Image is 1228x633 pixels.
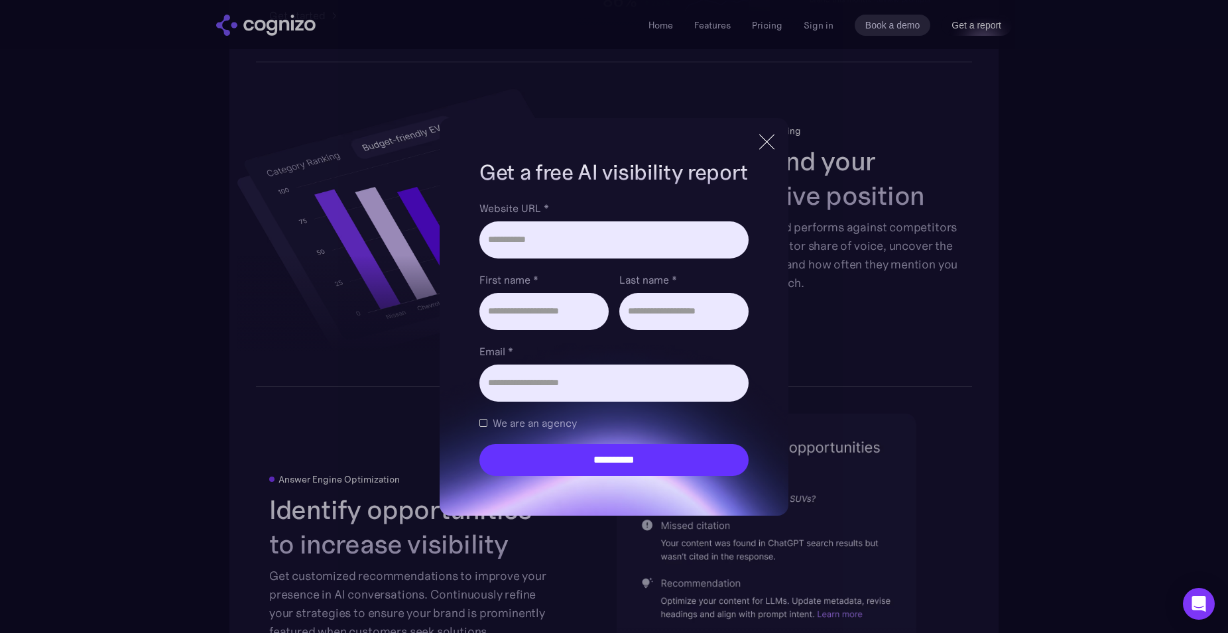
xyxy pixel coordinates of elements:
[619,272,749,288] label: Last name *
[479,200,749,476] form: Brand Report Form
[493,415,577,431] span: We are an agency
[1183,588,1215,620] div: Open Intercom Messenger
[479,272,609,288] label: First name *
[479,343,749,359] label: Email *
[479,200,749,216] label: Website URL *
[479,158,749,187] h1: Get a free AI visibility report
